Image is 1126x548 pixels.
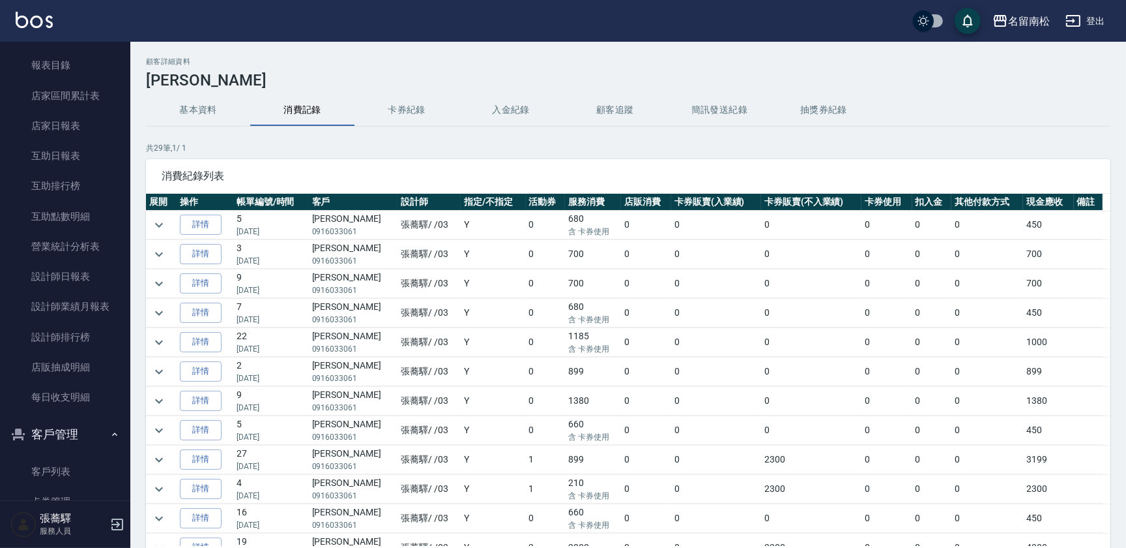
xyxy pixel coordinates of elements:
td: 0 [671,328,761,357]
td: 700 [1023,240,1073,269]
p: 0916033061 [312,519,395,531]
button: 消費記錄 [250,95,354,126]
p: 0916033061 [312,490,395,502]
td: 0 [861,269,912,298]
a: 互助日報表 [5,141,125,171]
td: 0 [761,211,861,239]
td: 0 [761,299,861,327]
td: 0 [861,240,912,269]
button: expand row [149,333,169,352]
button: expand row [149,303,169,323]
td: 張蕎驛 / /03 [397,416,461,445]
p: 共 29 筆, 1 / 1 [146,142,1110,154]
td: 0 [621,504,671,533]
td: 0 [621,446,671,474]
td: 張蕎驛 / /03 [397,269,461,298]
td: 0 [861,416,912,445]
th: 卡券使用 [861,194,912,211]
th: 帳單編號/時間 [233,194,309,211]
td: 700 [1023,269,1073,298]
td: Y [461,299,525,327]
a: 營業統計分析表 [5,232,125,262]
a: 客戶列表 [5,457,125,487]
td: 0 [671,358,761,386]
td: 680 [565,299,620,327]
td: Y [461,504,525,533]
td: [PERSON_NAME] [309,211,398,239]
td: 0 [912,446,952,474]
td: 9 [233,387,309,416]
td: 450 [1023,299,1073,327]
td: 0 [671,269,761,298]
td: [PERSON_NAME] [309,328,398,357]
p: 含 卡券使用 [568,431,617,443]
td: [PERSON_NAME] [309,269,398,298]
td: 張蕎驛 / /03 [397,240,461,269]
td: 0 [671,240,761,269]
a: 詳情 [180,215,222,235]
td: 2300 [761,475,861,504]
th: 客戶 [309,194,398,211]
h3: [PERSON_NAME] [146,71,1110,89]
td: 2300 [1023,475,1073,504]
button: expand row [149,391,169,411]
td: 1380 [565,387,620,416]
td: 0 [912,358,952,386]
a: 詳情 [180,244,222,264]
a: 設計師日報表 [5,262,125,292]
td: 0 [621,328,671,357]
td: 1000 [1023,328,1073,357]
td: 3 [233,240,309,269]
td: 4 [233,475,309,504]
a: 卡券管理 [5,487,125,517]
a: 詳情 [180,361,222,382]
td: 0 [861,387,912,416]
img: Person [10,511,36,538]
td: 2300 [761,446,861,474]
td: 450 [1023,416,1073,445]
td: 210 [565,475,620,504]
h2: 顧客詳細資料 [146,57,1110,66]
td: 0 [861,358,912,386]
td: Y [461,475,525,504]
button: expand row [149,509,169,528]
td: 0 [761,269,861,298]
td: 1185 [565,328,620,357]
button: 登出 [1060,9,1110,33]
td: 0 [621,240,671,269]
td: 0 [621,269,671,298]
td: 1 [526,475,566,504]
p: [DATE] [237,314,306,326]
button: save [955,8,981,34]
td: 0 [761,328,861,357]
button: expand row [149,274,169,294]
td: 0 [526,269,566,298]
button: expand row [149,215,169,235]
p: 含 卡券使用 [568,519,617,531]
a: 詳情 [180,420,222,440]
th: 其他付款方式 [951,194,1023,211]
td: 0 [951,358,1023,386]
p: [DATE] [237,226,306,237]
td: Y [461,358,525,386]
td: 0 [912,240,952,269]
td: 700 [565,269,620,298]
p: [DATE] [237,431,306,443]
p: [DATE] [237,284,306,296]
td: 0 [951,240,1023,269]
a: 報表目錄 [5,50,125,80]
td: [PERSON_NAME] [309,299,398,327]
td: 張蕎驛 / /03 [397,504,461,533]
td: 660 [565,416,620,445]
th: 展開 [146,194,177,211]
a: 詳情 [180,273,222,294]
td: 張蕎驛 / /03 [397,475,461,504]
td: 0 [671,299,761,327]
td: 0 [761,387,861,416]
td: 0 [951,446,1023,474]
a: 互助點數明細 [5,202,125,232]
td: 0 [671,416,761,445]
button: 卡券紀錄 [354,95,459,126]
span: 消費紀錄列表 [162,170,1095,183]
td: 0 [621,387,671,416]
